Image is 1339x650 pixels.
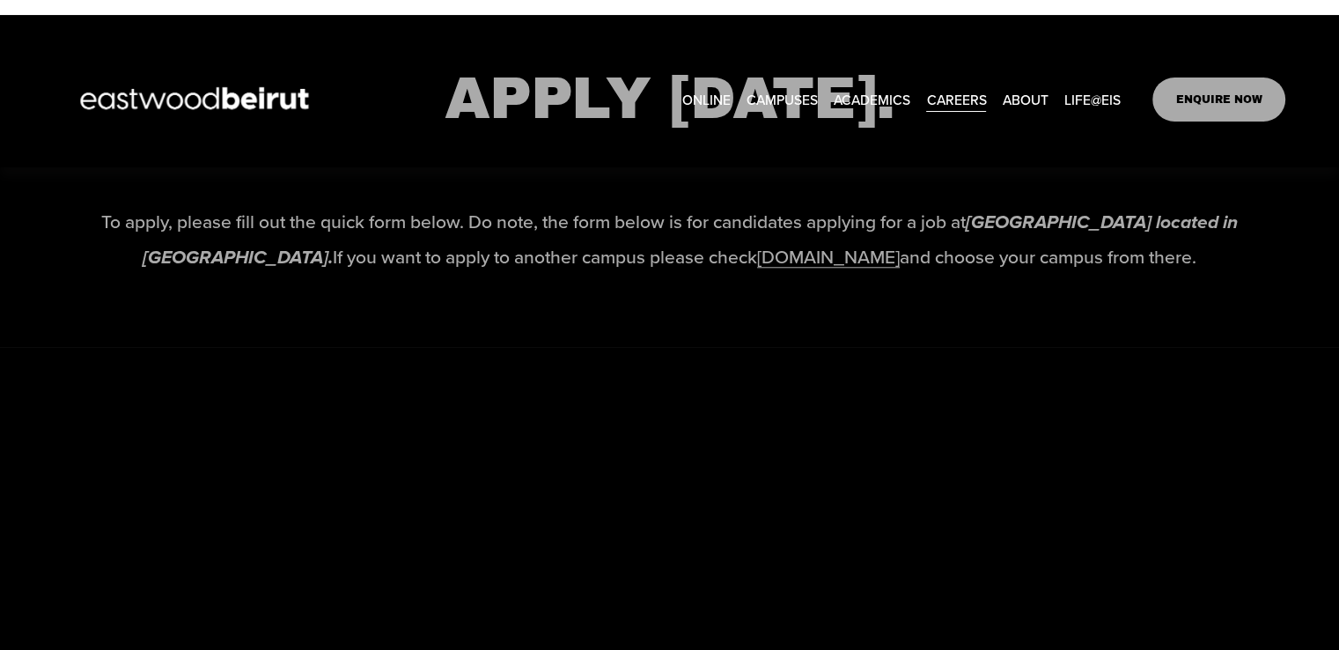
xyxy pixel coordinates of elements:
a: folder dropdown [747,85,818,113]
span: CAMPUSES [747,87,818,112]
a: ENQUIRE NOW [1152,78,1285,122]
a: CAREERS [926,85,986,113]
a: folder dropdown [1064,85,1121,113]
a: [DOMAIN_NAME] [757,243,900,270]
a: folder dropdown [1003,85,1048,113]
span: LIFE@EIS [1064,87,1121,112]
a: ONLINE [682,85,731,113]
span: ABOUT [1003,87,1048,112]
p: To apply, please fill out the quick form below. Do note, the form below is for candidates applyin... [54,204,1285,275]
img: EastwoodIS Global Site [54,55,341,144]
em: [GEOGRAPHIC_DATA] located in [GEOGRAPHIC_DATA]. [143,211,1242,270]
a: folder dropdown [834,85,910,113]
span: ACADEMICS [834,87,910,112]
